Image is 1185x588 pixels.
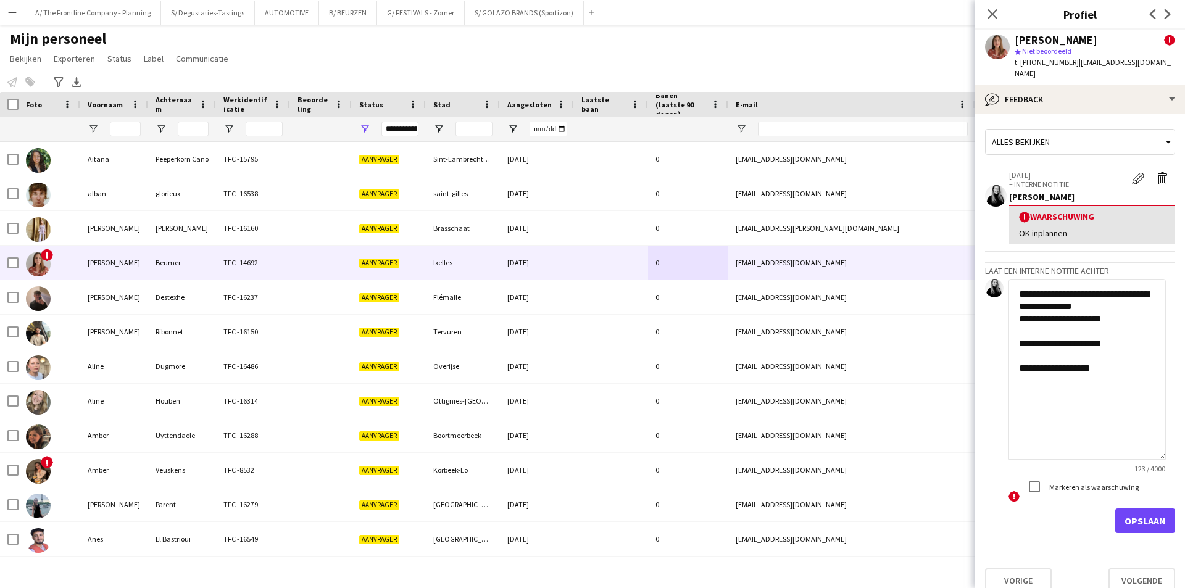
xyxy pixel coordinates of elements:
span: Bekijken [10,53,41,64]
div: [DATE] [500,522,574,556]
div: [GEOGRAPHIC_DATA] [426,522,500,556]
div: [EMAIL_ADDRESS][DOMAIN_NAME] [728,453,975,487]
div: El Bastrioui [148,522,216,556]
span: Aanvrager [359,224,399,233]
div: TFC -16486 [216,349,290,383]
span: Aanvrager [359,535,399,544]
button: S/ Degustaties-Tastings [161,1,255,25]
span: Alles bekijken [992,136,1050,147]
div: TFC -16279 [216,487,290,521]
span: | [EMAIL_ADDRESS][DOMAIN_NAME] [1015,57,1171,78]
input: Voornaam Filter Invoer [110,122,141,136]
span: Aanvrager [359,259,399,268]
img: Amber Uyttendaele [26,424,51,449]
app-action-btn: Exporteer XLSX [69,75,84,89]
div: saint-gilles [426,176,500,210]
img: Amélie Parent [26,494,51,518]
div: TFC -14692 [216,246,290,280]
div: [EMAIL_ADDRESS][DOMAIN_NAME] [728,384,975,418]
img: Anes El Bastrioui [26,528,51,553]
span: Niet beoordeeld [1022,46,1071,56]
div: [DATE] [500,349,574,383]
span: Aanvrager [359,431,399,441]
img: Aitana Peeperkorn Cano [26,148,51,173]
button: G/ FESTIVALS - Zomer [377,1,465,25]
div: Boortmeerbeek [426,418,500,452]
div: Peeperkorn Cano [148,142,216,176]
span: Aanvrager [359,328,399,337]
div: Destexhe [148,280,216,314]
span: Exporteren [54,53,95,64]
span: Aanvrager [359,155,399,164]
span: Voornaam [88,100,123,109]
div: [GEOGRAPHIC_DATA] [426,487,500,521]
div: Aline [80,384,148,418]
button: Open Filtermenu [359,123,370,135]
input: Werkidentificatie Filter Invoer [246,122,283,136]
div: [EMAIL_ADDRESS][DOMAIN_NAME] [728,522,975,556]
div: [EMAIL_ADDRESS][DOMAIN_NAME] [728,418,975,452]
div: Korbeek-Lo [426,453,500,487]
h3: Laat een interne notitie achter [985,265,1175,276]
div: Ixelles [426,246,500,280]
span: Stad [433,100,451,109]
img: Alexandre Ribonnet [26,321,51,346]
div: [EMAIL_ADDRESS][DOMAIN_NAME] [728,280,975,314]
div: Feedback [975,85,1185,114]
span: ! [41,456,53,468]
div: TFC -15795 [216,142,290,176]
span: Status [359,100,383,109]
span: ! [1164,35,1175,46]
span: Werkidentificatie [223,95,268,114]
div: Flémalle [426,280,500,314]
input: E-mail Filter Invoer [758,122,968,136]
span: Aanvrager [359,397,399,406]
div: 0 [648,487,728,521]
span: Foto [26,100,42,109]
span: Beoordeling [297,95,330,114]
div: TFC -16549 [216,522,290,556]
app-action-btn: Geavanceerde filters [51,75,66,89]
button: Open Filtermenu [223,123,235,135]
span: 123 / 4000 [1125,464,1175,473]
button: A/ The Frontline Company - Planning [25,1,161,25]
div: [DATE] [500,246,574,280]
div: 0 [648,522,728,556]
span: ! [1008,491,1020,502]
div: [EMAIL_ADDRESS][DOMAIN_NAME] [728,315,975,349]
span: ! [1019,212,1030,223]
input: Achternaam Filter Invoer [178,122,209,136]
input: Stad Filter Invoer [455,122,493,136]
span: Achternaam [156,95,194,114]
span: E-mail [736,100,758,109]
span: Aanvrager [359,466,399,475]
div: Houben [148,384,216,418]
div: Sint-Lambrechts-[GEOGRAPHIC_DATA] [426,142,500,176]
div: Uyttendaele [148,418,216,452]
span: t. [PHONE_NUMBER] [1015,57,1079,67]
div: [DATE] [500,211,574,245]
div: TFC -16150 [216,315,290,349]
span: Status [107,53,131,64]
div: [PERSON_NAME] [1015,35,1097,46]
div: Ottignies-[GEOGRAPHIC_DATA]-[GEOGRAPHIC_DATA] [426,384,500,418]
div: [DATE] [500,453,574,487]
a: Bekijken [5,51,46,67]
div: Veuskens [148,453,216,487]
div: 0 [648,453,728,487]
button: Open Filtermenu [736,123,747,135]
div: Beumer [148,246,216,280]
button: Open Filtermenu [507,123,518,135]
div: Aitana [80,142,148,176]
span: Aanvrager [359,362,399,371]
div: Waarschuwing [1019,211,1165,223]
img: Aline Houben [26,390,51,415]
div: 0 [648,142,728,176]
span: Aanvrager [359,500,399,510]
div: 0 [648,211,728,245]
button: S/ GOLAZO BRANDS (Sportizon) [465,1,584,25]
span: Mijn personeel [10,30,106,48]
div: TFC -16288 [216,418,290,452]
div: [DATE] [500,142,574,176]
div: alban [80,176,148,210]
